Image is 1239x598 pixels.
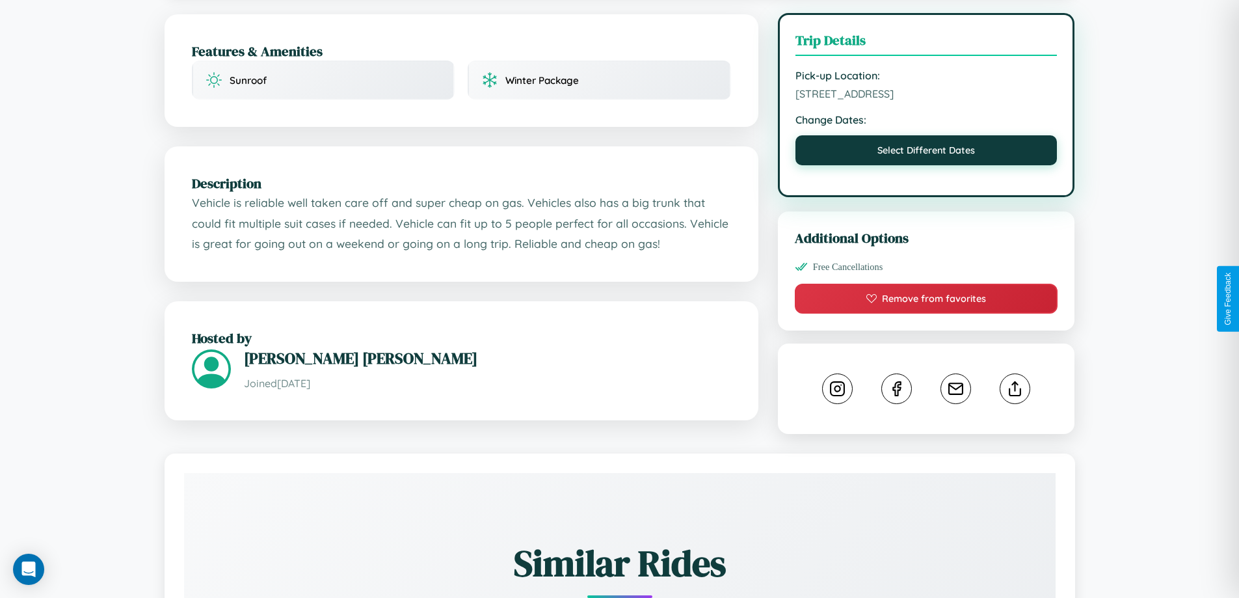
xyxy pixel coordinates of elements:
button: Select Different Dates [795,135,1058,165]
p: Vehicle is reliable well taken care off and super cheap on gas. Vehicles also has a big trunk tha... [192,193,731,254]
p: Joined [DATE] [244,374,731,393]
strong: Pick-up Location: [795,69,1058,82]
span: Sunroof [230,74,267,87]
span: [STREET_ADDRESS] [795,87,1058,100]
span: Winter Package [505,74,579,87]
span: Free Cancellations [813,262,883,273]
div: Give Feedback [1223,273,1232,325]
h3: Trip Details [795,31,1058,56]
h2: Similar Rides [230,538,1010,588]
div: Open Intercom Messenger [13,554,44,585]
h3: Additional Options [795,228,1058,247]
strong: Change Dates: [795,113,1058,126]
h2: Description [192,174,731,193]
button: Remove from favorites [795,284,1058,314]
h2: Hosted by [192,329,731,347]
h2: Features & Amenities [192,42,731,61]
h3: [PERSON_NAME] [PERSON_NAME] [244,347,731,369]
